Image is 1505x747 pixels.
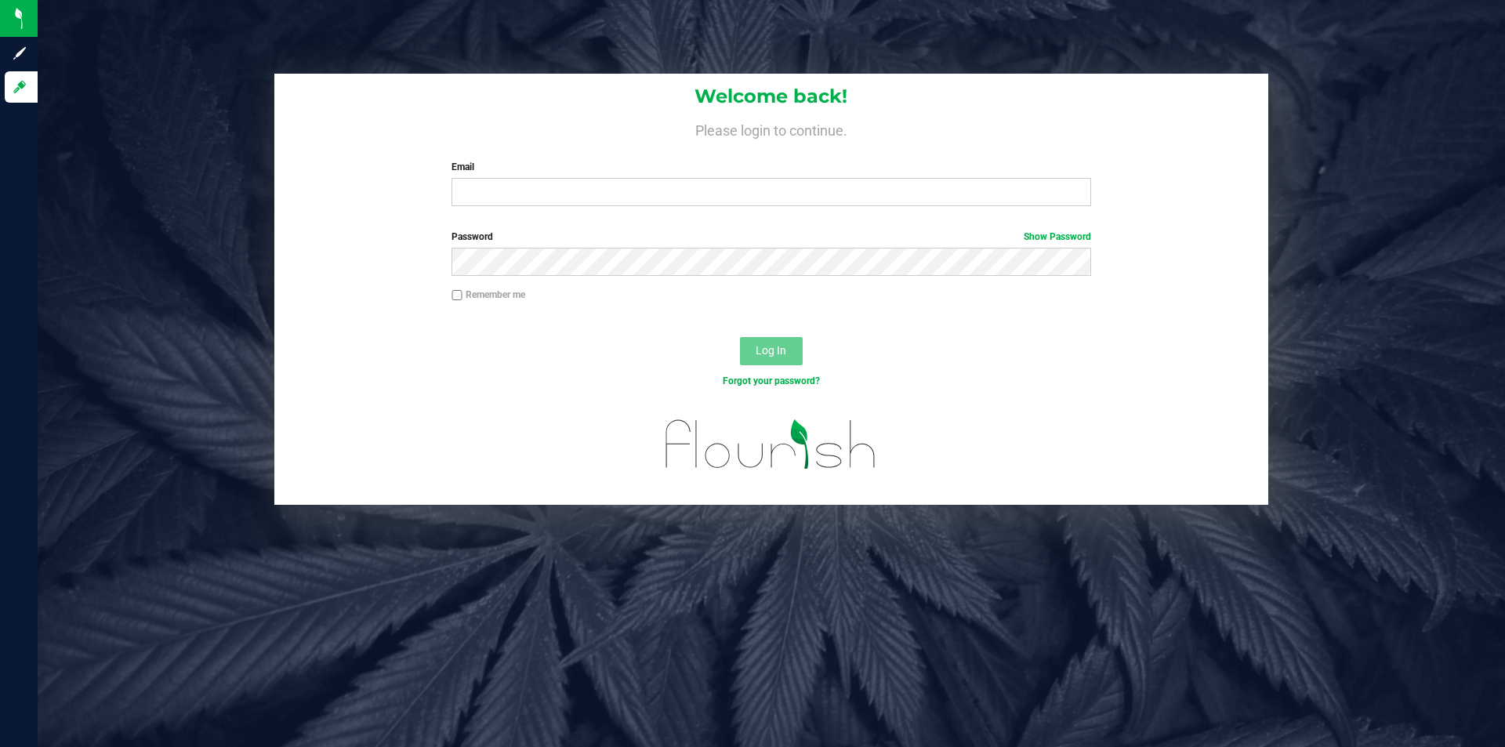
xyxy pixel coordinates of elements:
[1024,231,1091,242] a: Show Password
[740,337,803,365] button: Log In
[723,375,820,386] a: Forgot your password?
[274,86,1268,107] h1: Welcome back!
[274,119,1268,138] h4: Please login to continue.
[451,231,493,242] span: Password
[451,290,462,301] input: Remember me
[12,45,27,61] inline-svg: Sign up
[756,344,786,357] span: Log In
[451,160,1090,174] label: Email
[647,404,895,484] img: flourish_logo.svg
[451,288,525,302] label: Remember me
[12,79,27,95] inline-svg: Log in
